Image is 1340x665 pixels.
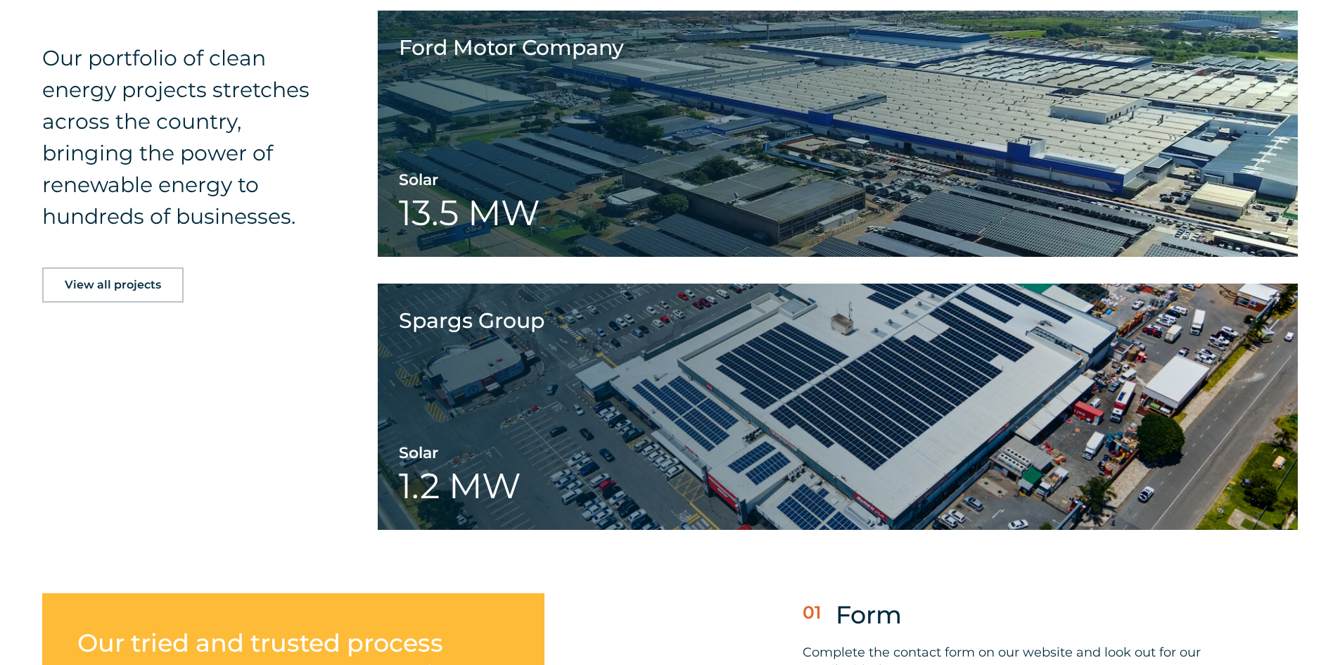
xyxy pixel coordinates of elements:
span: View all projects [65,279,161,291]
a: View all projects [42,267,184,303]
h5: 01 [803,602,822,623]
h5: Form [836,600,902,630]
h4: Our portfolio of clean energy projects stretches across the country, bringing the power of renewa... [42,42,311,232]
